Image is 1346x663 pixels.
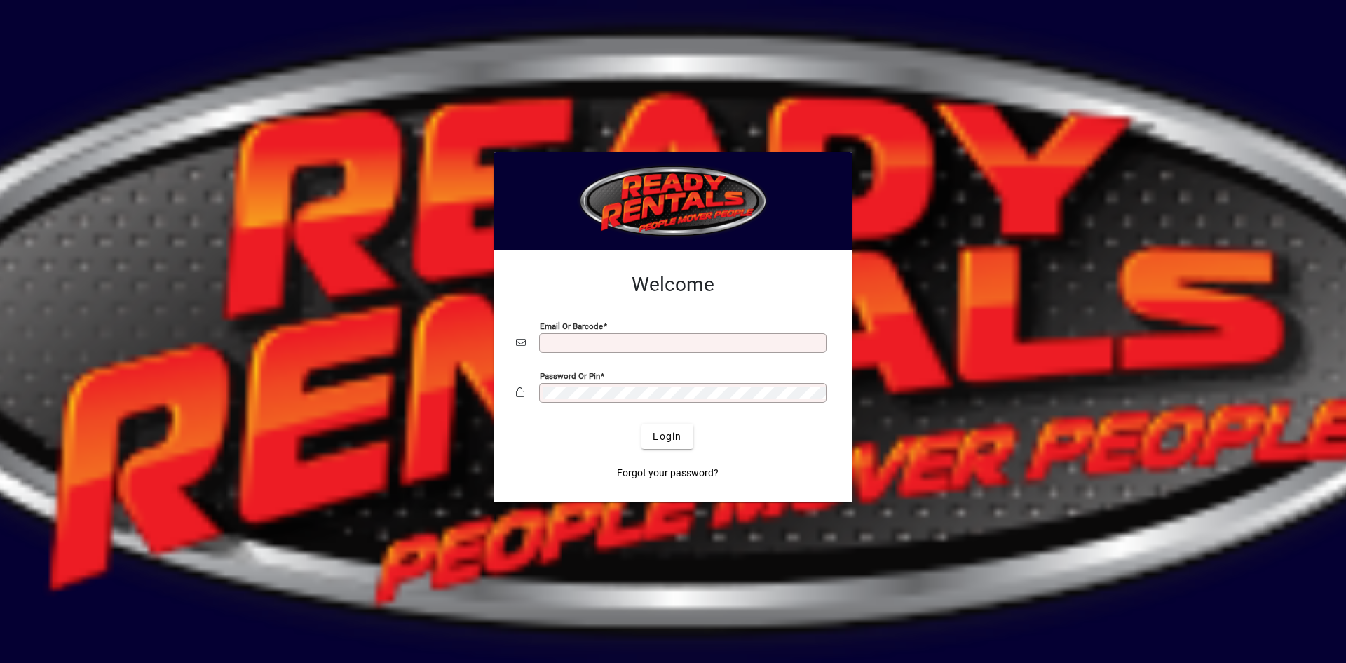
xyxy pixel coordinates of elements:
[641,424,693,449] button: Login
[653,429,681,444] span: Login
[611,460,724,485] a: Forgot your password?
[540,371,600,381] mat-label: Password or Pin
[516,273,830,297] h2: Welcome
[540,321,603,331] mat-label: Email or Barcode
[617,466,719,481] span: Forgot your password?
